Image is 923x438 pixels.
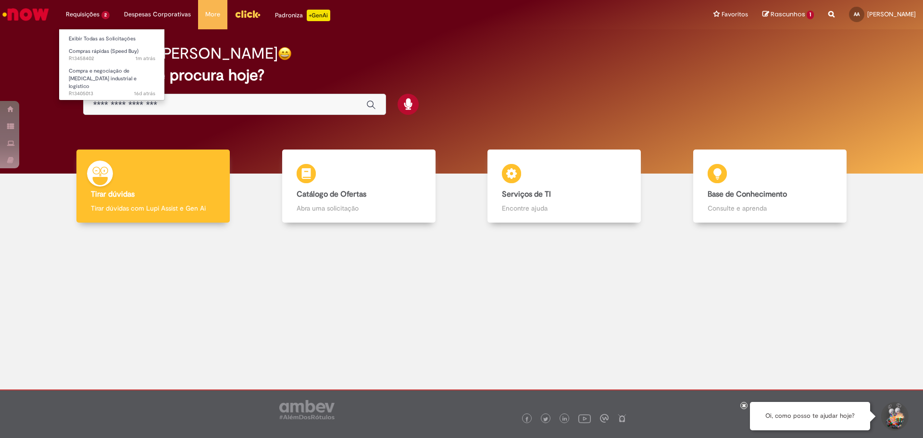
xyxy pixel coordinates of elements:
[256,150,462,223] a: Catálogo de Ofertas Abra uma solicitação
[807,11,814,19] span: 1
[66,10,100,19] span: Requisições
[83,45,278,62] h2: Boa tarde, [PERSON_NAME]
[69,67,137,89] span: Compra e negociação de [MEDICAL_DATA] industrial e logístico
[502,203,626,213] p: Encontre ajuda
[618,414,626,423] img: logo_footer_naosei.png
[275,10,330,21] div: Padroniza
[461,150,667,223] a: Serviços de TI Encontre ajuda
[59,66,165,87] a: Aberto R13405013 : Compra e negociação de Capex industrial e logístico
[59,29,165,100] ul: Requisições
[307,10,330,21] p: +GenAi
[708,189,787,199] b: Base de Conhecimento
[205,10,220,19] span: More
[771,10,805,19] span: Rascunhos
[297,203,421,213] p: Abra uma solicitação
[69,55,155,63] span: R13458402
[279,400,335,419] img: logo_footer_ambev_rotulo_gray.png
[134,90,155,97] time: 12/08/2025 16:25:25
[880,402,909,431] button: Iniciar Conversa de Suporte
[543,417,548,422] img: logo_footer_twitter.png
[750,402,870,430] div: Oi, como posso te ajudar hoje?
[69,48,138,55] span: Compras rápidas (Speed Buy)
[297,189,366,199] b: Catálogo de Ofertas
[50,150,256,223] a: Tirar dúvidas Tirar dúvidas com Lupi Assist e Gen Ai
[1,5,50,24] img: ServiceNow
[578,412,591,425] img: logo_footer_youtube.png
[101,11,110,19] span: 2
[134,90,155,97] span: 16d atrás
[83,67,840,84] h2: O que você procura hoje?
[59,34,165,44] a: Exibir Todas as Solicitações
[278,47,292,61] img: happy-face.png
[136,55,155,62] span: 1m atrás
[69,90,155,98] span: R13405013
[722,10,748,19] span: Favoritos
[136,55,155,62] time: 28/08/2025 14:52:01
[235,7,261,21] img: click_logo_yellow_360x200.png
[59,46,165,64] a: Aberto R13458402 : Compras rápidas (Speed Buy)
[524,417,529,422] img: logo_footer_facebook.png
[502,189,551,199] b: Serviços de TI
[600,414,609,423] img: logo_footer_workplace.png
[667,150,873,223] a: Base de Conhecimento Consulte e aprenda
[867,10,916,18] span: [PERSON_NAME]
[562,416,567,422] img: logo_footer_linkedin.png
[762,10,814,19] a: Rascunhos
[91,203,215,213] p: Tirar dúvidas com Lupi Assist e Gen Ai
[854,11,860,17] span: AA
[708,203,832,213] p: Consulte e aprenda
[91,189,135,199] b: Tirar dúvidas
[124,10,191,19] span: Despesas Corporativas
